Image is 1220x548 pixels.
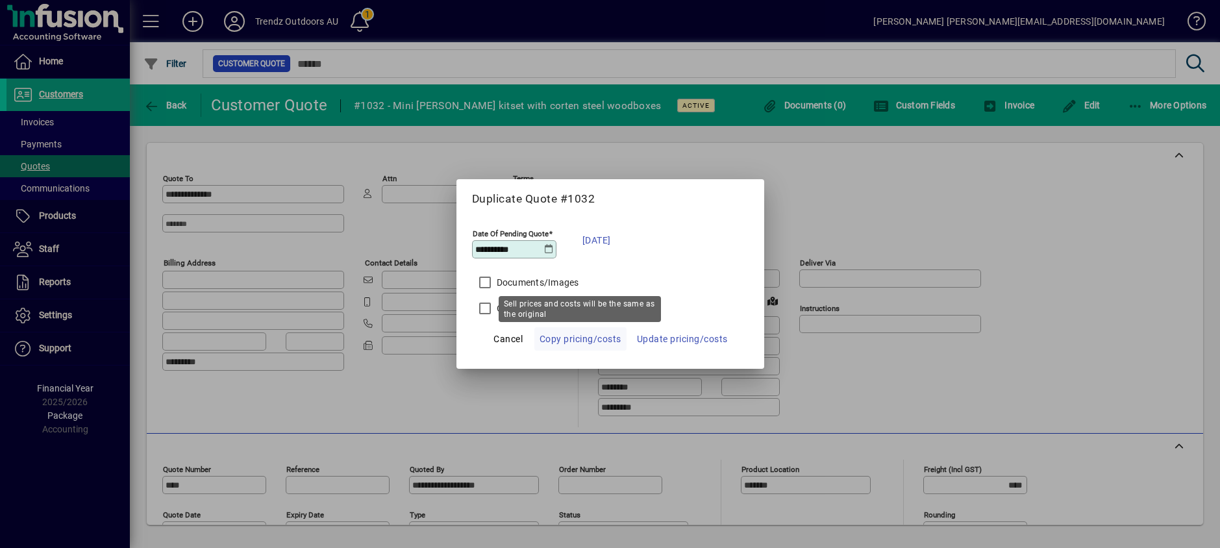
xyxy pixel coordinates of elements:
[473,229,549,238] mat-label: Date Of Pending Quote
[637,331,728,347] span: Update pricing/costs
[632,327,733,351] button: Update pricing/costs
[472,192,749,206] h5: Duplicate Quote #1032
[488,327,529,351] button: Cancel
[534,327,627,351] button: Copy pricing/costs
[576,224,617,256] button: [DATE]
[494,276,579,289] label: Documents/Images
[499,296,661,322] div: Sell prices and costs will be the same as the original
[582,232,611,248] span: [DATE]
[493,331,523,347] span: Cancel
[540,331,621,347] span: Copy pricing/costs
